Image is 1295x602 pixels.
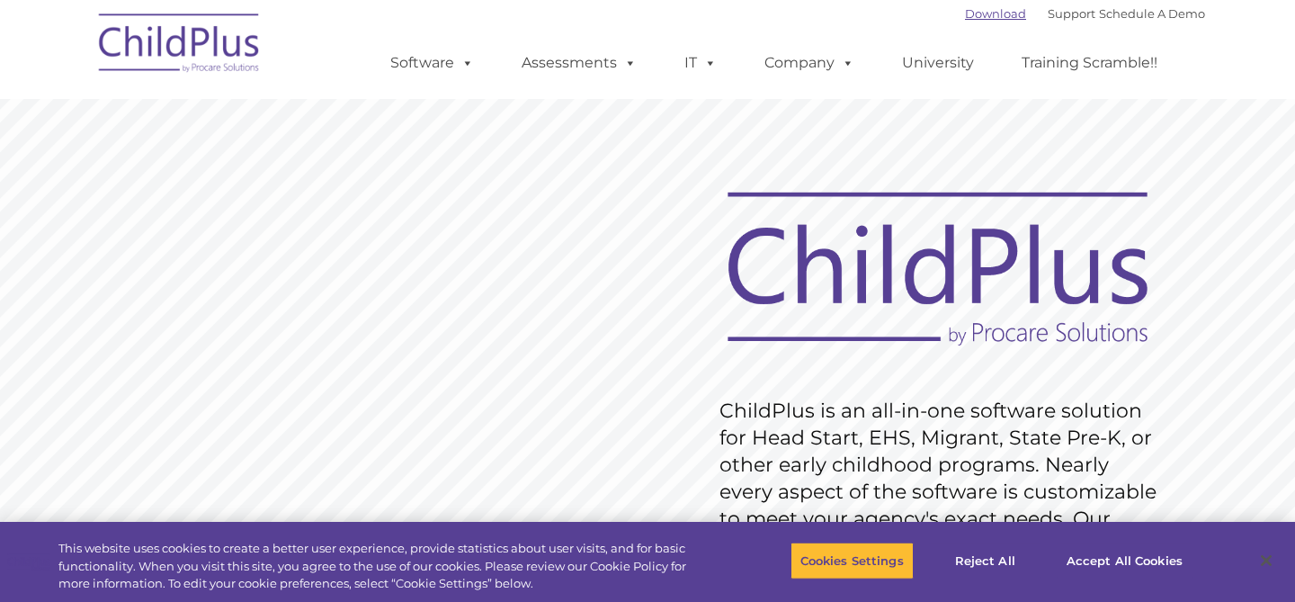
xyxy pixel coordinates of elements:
div: This website uses cookies to create a better user experience, provide statistics about user visit... [58,540,712,593]
button: Reject All [929,542,1041,580]
a: Software [372,45,492,81]
rs-layer: ChildPlus is an all-in-one software solution for Head Start, EHS, Migrant, State Pre-K, or other ... [719,398,1165,587]
a: Company [746,45,872,81]
a: Assessments [504,45,655,81]
a: Schedule A Demo [1099,6,1205,21]
a: Training Scramble!! [1004,45,1175,81]
a: Support [1048,6,1095,21]
button: Cookies Settings [790,542,914,580]
button: Close [1246,541,1286,580]
a: IT [666,45,735,81]
img: ChildPlus by Procare Solutions [90,1,270,91]
button: Accept All Cookies [1057,542,1192,580]
font: | [965,6,1205,21]
a: University [884,45,992,81]
a: Download [965,6,1026,21]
